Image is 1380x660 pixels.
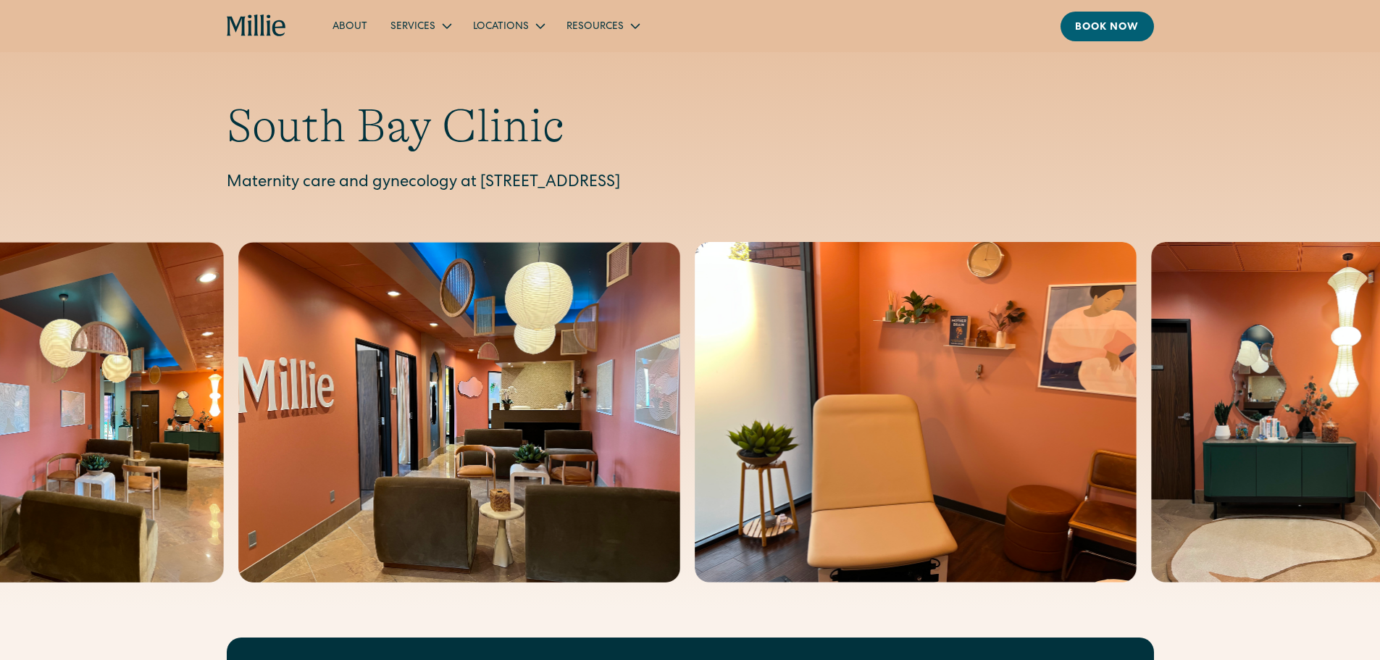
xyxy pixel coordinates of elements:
div: Services [390,20,435,35]
div: Locations [473,20,529,35]
div: Resources [555,14,650,38]
a: home [227,14,287,38]
div: Services [379,14,461,38]
a: Book now [1061,12,1154,41]
p: Maternity care and gynecology at [STREET_ADDRESS] [227,172,1154,196]
div: Resources [566,20,624,35]
div: Book now [1075,20,1139,35]
a: About [321,14,379,38]
h1: South Bay Clinic [227,99,1154,154]
div: Locations [461,14,555,38]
